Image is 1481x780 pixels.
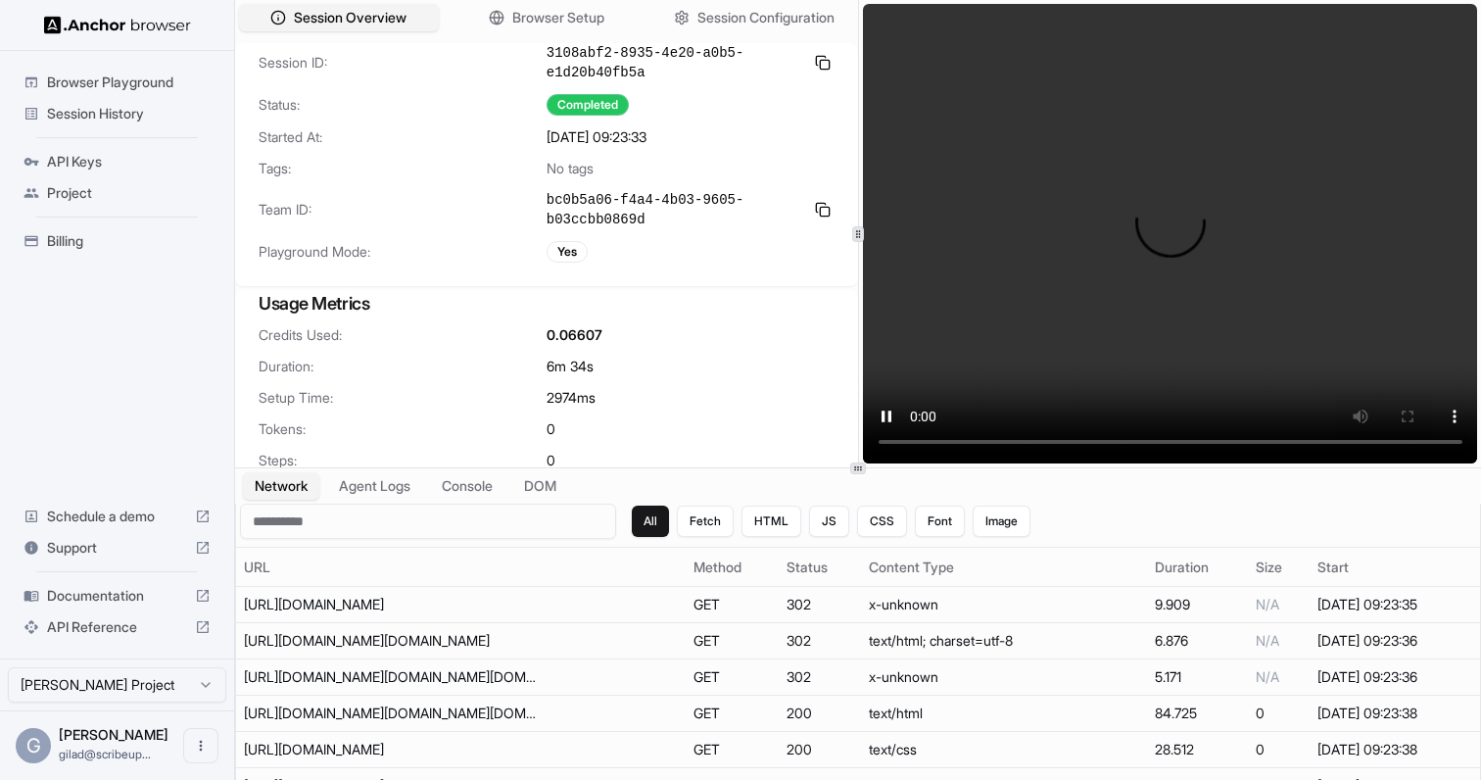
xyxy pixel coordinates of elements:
div: https://www.wsj.com/login [244,595,538,614]
span: Session History [47,104,211,123]
span: Schedule a demo [47,507,187,526]
div: https://www.wsj.com/client/login?target=https%3A%2F%2Fwww.wsj.com%26mg%3Dlambda-wsj [244,631,538,651]
span: API Reference [47,617,187,637]
div: Session History [16,98,218,129]
button: All [632,506,669,537]
span: gilad@scribeup.io [59,747,151,761]
span: Started At: [259,127,547,147]
span: Support [47,538,187,558]
button: Open menu [183,728,218,763]
button: Image [973,506,1030,537]
div: Documentation [16,580,218,611]
span: [DATE] 09:23:33 [547,127,646,147]
td: [DATE] 09:23:38 [1310,696,1480,732]
div: https://sso.accounts.dowjones.com/login-page?response_type=code&client_id=5hssEAdMy0mJTICnJNvC9TX... [244,704,538,723]
button: Font [915,506,965,537]
span: N/A [1256,668,1279,685]
td: 200 [779,696,861,732]
div: Support [16,532,218,563]
td: 84.725 [1147,696,1248,732]
td: text/html; charset=utf-8 [861,623,1147,659]
button: HTML [741,506,801,537]
td: 0 [1248,732,1309,768]
div: Project [16,177,218,209]
span: 0 [547,419,555,439]
h3: Usage Metrics [259,290,835,317]
td: 0 [1248,696,1309,732]
div: Start [1317,558,1472,577]
td: x-unknown [861,659,1147,696]
button: CSS [857,506,907,537]
span: Session Configuration [697,8,835,27]
td: 9.909 [1147,587,1248,623]
td: 28.512 [1147,732,1248,768]
div: Size [1256,558,1301,577]
div: Yes [547,241,588,263]
td: 6.876 [1147,623,1248,659]
td: text/html [861,696,1147,732]
div: Duration [1155,558,1240,577]
span: Team ID: [259,200,547,219]
span: Documentation [47,586,187,606]
td: GET [686,732,778,768]
td: x-unknown [861,587,1147,623]
button: Console [430,472,504,500]
span: Duration: [259,357,547,376]
button: JS [809,506,849,537]
span: 2974 ms [547,388,596,408]
div: URL [244,558,678,577]
div: Method [693,558,770,577]
div: Schedule a demo [16,501,218,532]
span: No tags [547,159,594,178]
td: [DATE] 09:23:35 [1310,587,1480,623]
span: Status: [259,95,547,115]
span: Tags: [259,159,547,178]
span: 0.06607 [547,325,602,345]
span: Browser Playground [47,73,211,92]
div: API Keys [16,146,218,177]
span: Browser Setup [512,8,604,27]
div: Billing [16,225,218,257]
td: GET [686,623,778,659]
span: Playground Mode: [259,242,547,262]
td: 200 [779,732,861,768]
div: Content Type [869,558,1139,577]
div: https://sso.accounts.dowjones.com/one_identity_login_pages/login/0d57d038ba8287bf7546f8b8cc307401... [244,740,538,759]
td: GET [686,696,778,732]
span: Gilad Spitzer [59,726,168,743]
td: [DATE] 09:23:36 [1310,623,1480,659]
span: API Keys [47,152,211,171]
span: Session ID: [259,53,547,73]
button: Agent Logs [327,472,422,500]
td: GET [686,587,778,623]
span: N/A [1256,596,1279,612]
button: Network [243,472,319,500]
span: Project [47,183,211,203]
button: DOM [512,472,568,500]
td: 5.171 [1147,659,1248,696]
span: bc0b5a06-f4a4-4b03-9605-b03ccbb0869d [547,190,803,229]
div: https://sso.accounts.dowjones.com/authorize?response_type=code&client_id=5hssEAdMy0mJTICnJNvC9TXE... [244,667,538,687]
div: API Reference [16,611,218,643]
div: Browser Playground [16,67,218,98]
div: Status [787,558,853,577]
span: Setup Time: [259,388,547,408]
span: N/A [1256,632,1279,649]
td: [DATE] 09:23:38 [1310,732,1480,768]
span: Billing [47,231,211,251]
td: [DATE] 09:23:36 [1310,659,1480,696]
span: Steps: [259,451,547,470]
span: 6m 34s [547,357,594,376]
div: G [16,728,51,763]
span: Tokens: [259,419,547,439]
span: 3108abf2-8935-4e20-a0b5-e1d20b40fb5a [547,43,803,82]
td: 302 [779,659,861,696]
span: Credits Used: [259,325,547,345]
td: 302 [779,587,861,623]
td: 302 [779,623,861,659]
div: Completed [547,94,629,116]
img: Anchor Logo [44,16,191,34]
span: 0 [547,451,555,470]
button: Fetch [677,506,734,537]
td: GET [686,659,778,696]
